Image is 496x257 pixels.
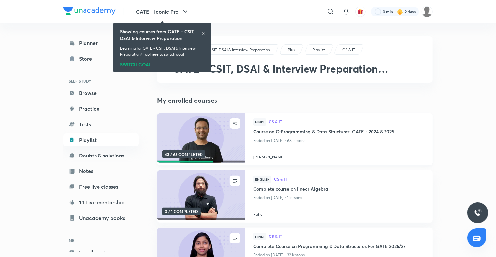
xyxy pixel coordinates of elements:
[63,36,139,49] a: Planner
[253,194,425,202] p: Ended on [DATE] • 1 lessons
[132,5,193,18] button: GATE - Iconic Pro
[157,113,245,165] a: new-thumbnail43 / 68 COMPLETED
[269,234,425,239] a: CS & IT
[474,209,482,217] img: ttu
[63,235,139,246] h6: ME
[120,28,202,42] h6: Showing courses from GATE - CSIT, DSAI & Interview Preparation
[63,52,139,65] a: Store
[341,47,357,53] a: CS & IT
[63,87,139,100] a: Browse
[358,9,363,15] img: avatar
[173,61,388,88] span: GATE - CSIT, DSAI & Interview Preparation Programming & Data Structure
[253,152,425,160] a: [PERSON_NAME]
[312,47,325,53] p: Playlist
[269,120,425,124] a: CS & IT
[156,170,246,221] img: new-thumbnail
[162,208,201,215] span: 0 / 1 COMPLETED
[253,128,425,136] a: Course on C-Programming & Data Structures: GATE - 2024 & 2025
[162,150,205,158] span: 43 / 68 COMPLETED
[120,60,204,67] div: SWITCH GOAL
[274,177,425,182] a: CS & IT
[253,243,425,251] a: Complete Course on Programming & Data Structures For GATE 2026/27
[269,234,425,238] span: CS & IT
[288,47,295,53] p: Plus
[63,102,139,115] a: Practice
[63,211,139,224] a: Unacademy books
[287,47,296,53] a: Plus
[156,113,246,163] img: new-thumbnail
[274,177,425,181] span: CS & IT
[355,7,366,17] button: avatar
[253,118,266,126] span: Hindi
[253,176,271,183] span: English
[195,47,270,53] p: GATE - CSIT, DSAI & Interview Preparation
[253,185,425,194] a: Complete course on linear Algebra
[422,6,433,17] img: Deepika S S
[63,149,139,162] a: Doubts & solutions
[194,47,271,53] a: GATE - CSIT, DSAI & Interview Preparation
[63,180,139,193] a: Free live classes
[397,8,403,15] img: streak
[253,136,425,145] p: Ended on [DATE] • 68 lessons
[311,47,326,53] a: Playlist
[63,165,139,178] a: Notes
[63,7,116,15] img: Company Logo
[63,133,139,146] a: Playlist
[157,170,245,223] a: new-thumbnail0 / 1 COMPLETED
[79,55,96,62] div: Store
[63,75,139,87] h6: SELF STUDY
[253,233,266,240] span: Hindi
[63,7,116,17] a: Company Logo
[120,46,204,57] p: Learning for GATE - CSIT, DSAI & Interview Preparation? Tap here to switch goal
[63,196,139,209] a: 1:1 Live mentorship
[342,47,355,53] p: CS & IT
[157,96,433,105] h4: My enrolled courses
[253,209,425,217] a: Rahul
[63,118,139,131] a: Tests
